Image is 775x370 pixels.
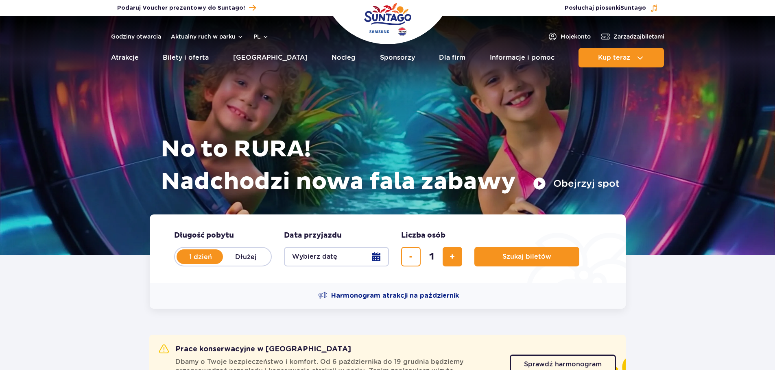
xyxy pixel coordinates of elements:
[533,177,620,190] button: Obejrzyj spot
[524,361,602,368] span: Sprawdź harmonogram
[111,48,139,67] a: Atrakcje
[171,33,244,40] button: Aktualny ruch w parku
[600,32,664,41] a: Zarządzajbiletami
[502,253,551,260] span: Szukaj biletów
[223,248,269,265] label: Dłużej
[401,247,421,266] button: usuń bilet
[111,32,161,41] a: Godziny otwarcia
[548,32,591,41] a: Mojekonto
[233,48,308,67] a: [GEOGRAPHIC_DATA]
[174,231,234,240] span: Długość pobytu
[620,5,646,11] span: Suntago
[380,48,415,67] a: Sponsorzy
[284,247,389,266] button: Wybierz datę
[422,247,441,266] input: liczba biletów
[117,2,256,13] a: Podaruj Voucher prezentowy do Suntago!
[332,48,356,67] a: Nocleg
[150,214,626,283] form: Planowanie wizyty w Park of Poland
[284,231,342,240] span: Data przyjazdu
[163,48,209,67] a: Bilety i oferta
[161,133,620,198] h1: No to RURA! Nadchodzi nowa fala zabawy
[598,54,630,61] span: Kup teraz
[331,291,459,300] span: Harmonogram atrakcji na październik
[439,48,465,67] a: Dla firm
[159,344,351,354] h2: Prace konserwacyjne w [GEOGRAPHIC_DATA]
[117,4,245,12] span: Podaruj Voucher prezentowy do Suntago!
[490,48,555,67] a: Informacje i pomoc
[318,291,459,301] a: Harmonogram atrakcji na październik
[613,32,664,41] span: Zarządzaj biletami
[177,248,224,265] label: 1 dzień
[401,231,445,240] span: Liczba osób
[561,32,591,41] span: Moje konto
[579,48,664,67] button: Kup teraz
[474,247,579,266] button: Szukaj biletów
[565,4,646,12] span: Posłuchaj piosenki
[565,4,658,12] button: Posłuchaj piosenkiSuntago
[253,32,269,41] button: pl
[443,247,462,266] button: dodaj bilet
